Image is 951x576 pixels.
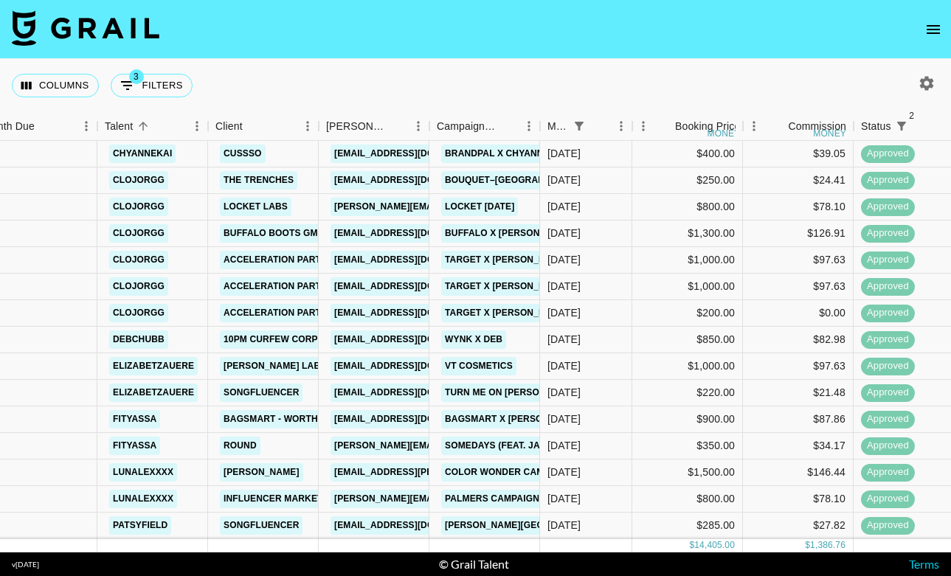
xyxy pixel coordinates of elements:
a: [EMAIL_ADDRESS][DOMAIN_NAME] [331,410,496,428]
button: Show filters [111,74,193,97]
a: chyannekai [109,145,176,163]
div: $850.00 [632,327,743,353]
a: clojorgg [109,277,168,296]
a: [EMAIL_ADDRESS][PERSON_NAME][DOMAIN_NAME] [331,463,571,482]
a: [EMAIL_ADDRESS][DOMAIN_NAME] [331,357,496,375]
div: $27.82 [743,513,854,539]
a: WYNK x Deb [441,330,506,349]
a: Acceleration Partners [220,277,350,296]
span: approved [861,359,915,373]
a: Influencer Marketing Factory [220,490,388,508]
div: Oct '24 [547,173,581,187]
button: Show filters [569,116,589,136]
div: $ [689,539,694,552]
div: Oct '24 [547,226,581,240]
a: [PERSON_NAME] Labs Inc. [220,357,350,375]
span: approved [861,518,915,532]
a: clojorgg [109,304,168,322]
a: Turn Me On [PERSON_NAME] & Alur [441,384,620,402]
a: Acceleration Partners [220,304,350,322]
button: Sort [589,116,610,136]
div: $97.63 [743,247,854,274]
a: Buffalo Boots GmbH [220,224,334,243]
span: approved [861,253,915,267]
a: Target x [PERSON_NAME] [441,277,572,296]
a: Acceleration Partners [220,251,350,269]
span: approved [861,200,915,214]
a: Bouquet–[GEOGRAPHIC_DATA] [441,171,595,190]
span: approved [861,465,915,479]
div: Oct '24 [547,279,581,294]
div: Commission [788,112,846,141]
a: clojorgg [109,251,168,269]
div: money [813,129,846,138]
span: approved [861,386,915,400]
button: Sort [35,116,55,136]
div: $34.17 [743,433,854,459]
span: approved [861,439,915,453]
div: $900.00 [632,406,743,433]
div: Client [208,112,319,141]
a: lunalexxxx [109,463,177,482]
span: approved [861,306,915,320]
div: $24.41 [743,167,854,194]
div: Month Due [540,112,632,141]
button: Menu [297,115,319,137]
a: [PERSON_NAME][GEOGRAPHIC_DATA] [441,516,620,535]
div: 1 active filter [569,116,589,136]
div: $126.91 [743,221,854,247]
a: [EMAIL_ADDRESS][DOMAIN_NAME] [331,171,496,190]
div: $1,300.00 [632,221,743,247]
div: Month Due [547,112,569,141]
button: Sort [497,116,518,136]
button: Sort [387,116,407,136]
a: [PERSON_NAME][EMAIL_ADDRESS][DOMAIN_NAME] [331,198,571,216]
span: 3 [129,69,144,84]
a: Target x [PERSON_NAME] [441,251,572,269]
span: approved [861,333,915,347]
a: VT Cosmetics [441,357,516,375]
a: 10PM Curfew Corp [220,330,322,349]
a: fityassa [109,437,160,455]
div: $21.48 [743,380,854,406]
div: $1,000.00 [632,353,743,380]
div: $78.10 [743,194,854,221]
a: Round [220,437,260,455]
button: Menu [610,115,632,137]
div: Client [215,112,243,141]
button: Sort [243,116,263,136]
img: Grail Talent [12,10,159,46]
div: 1,386.76 [810,539,845,552]
div: Oct '24 [547,412,581,426]
a: clojorgg [109,224,168,243]
div: v [DATE] [12,560,39,569]
span: approved [861,412,915,426]
div: $800.00 [632,194,743,221]
button: Sort [912,116,933,136]
div: Oct '24 [547,358,581,373]
a: [EMAIL_ADDRESS][DOMAIN_NAME] [331,516,496,535]
a: lunalexxxx [109,490,177,508]
div: $200.00 [632,300,743,327]
a: [PERSON_NAME][EMAIL_ADDRESS][DOMAIN_NAME] [331,437,571,455]
div: $285.00 [632,513,743,539]
a: elizabetzauere [109,384,198,402]
button: Select columns [12,74,99,97]
button: Menu [407,115,429,137]
a: Locket Labs [220,198,291,216]
span: approved [861,147,915,161]
div: $ [805,539,810,552]
div: Talent [105,112,133,141]
div: Talent [97,112,208,141]
a: Color Wonder Campaign [441,463,575,482]
div: $250.00 [632,167,743,194]
button: Sort [654,116,675,136]
button: open drawer [919,15,948,44]
div: Oct '24 [547,438,581,453]
div: Oct '24 [547,146,581,161]
a: [PERSON_NAME] [220,463,303,482]
div: © Grail Talent [439,557,509,572]
div: $1,000.00 [632,247,743,274]
div: $146.44 [743,459,854,486]
div: $39.05 [743,141,854,167]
